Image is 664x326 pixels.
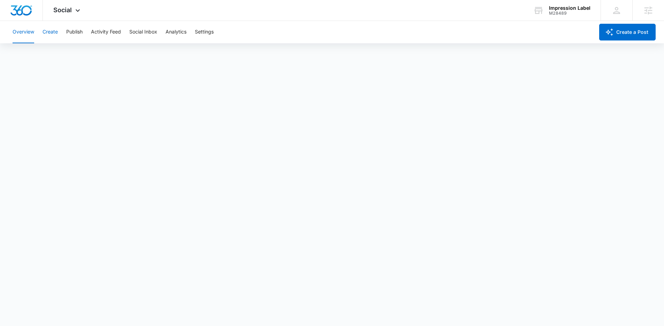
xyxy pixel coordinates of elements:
span: Social [53,6,72,14]
button: Activity Feed [91,21,121,43]
div: account name [549,5,590,11]
button: Publish [66,21,83,43]
button: Create a Post [599,24,656,40]
button: Analytics [166,21,186,43]
button: Create [43,21,58,43]
button: Settings [195,21,214,43]
button: Social Inbox [129,21,157,43]
button: Overview [13,21,34,43]
div: account id [549,11,590,16]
